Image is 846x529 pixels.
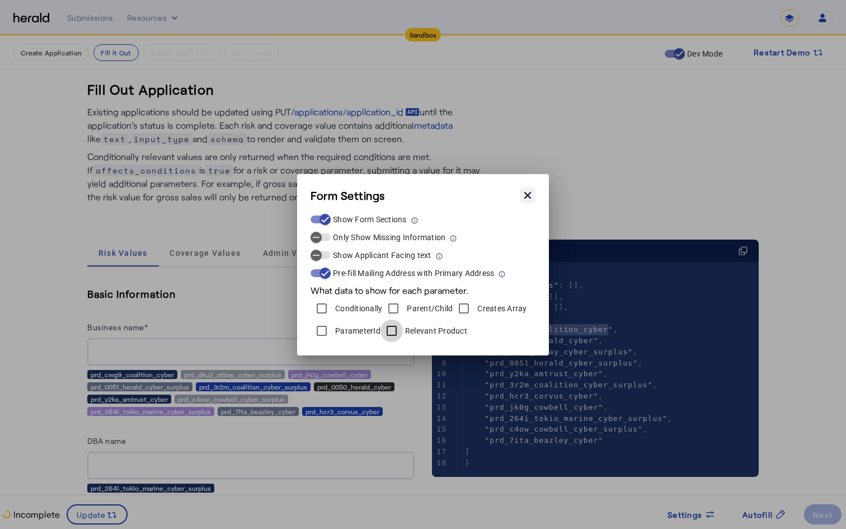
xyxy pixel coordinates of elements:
[405,303,453,314] label: Parent/Child
[403,325,467,336] label: Relevant Product
[333,303,382,314] label: Conditionally
[311,279,535,297] div: What data to show for each parameter.
[333,325,380,336] label: ParameterId
[331,250,431,261] label: Show Applicant Facing text
[331,268,494,279] label: Pre-fill Mailing Address with Primary Address
[311,188,385,203] h3: Form Settings
[331,214,407,225] label: Show Form Sections
[475,303,527,314] label: Creates Array
[331,232,445,243] label: Only Show Missing Information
